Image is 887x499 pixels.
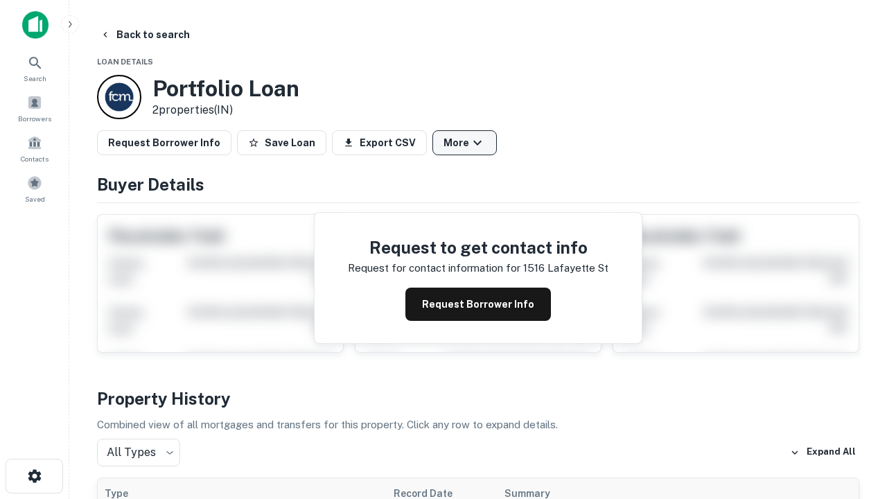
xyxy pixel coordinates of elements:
h4: Request to get contact info [348,235,608,260]
p: 1516 lafayette st [523,260,608,277]
button: Request Borrower Info [405,288,551,321]
h4: Property History [97,386,859,411]
h4: Buyer Details [97,172,859,197]
span: Search [24,73,46,84]
button: Back to search [94,22,195,47]
span: Contacts [21,153,49,164]
button: Save Loan [237,130,326,155]
p: Combined view of all mortgages and transfers for this property. Click any row to expand details. [97,417,859,433]
a: Search [4,49,65,87]
a: Contacts [4,130,65,167]
button: Expand All [787,442,859,463]
iframe: Chat Widget [818,388,887,455]
h3: Portfolio Loan [152,76,299,102]
img: capitalize-icon.png [22,11,49,39]
button: More [432,130,497,155]
a: Borrowers [4,89,65,127]
span: Borrowers [18,113,51,124]
button: Request Borrower Info [97,130,231,155]
p: 2 properties (IN) [152,102,299,119]
p: Request for contact information for [348,260,520,277]
button: Export CSV [332,130,427,155]
span: Saved [25,193,45,204]
a: Saved [4,170,65,207]
div: All Types [97,439,180,466]
span: Loan Details [97,58,153,66]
